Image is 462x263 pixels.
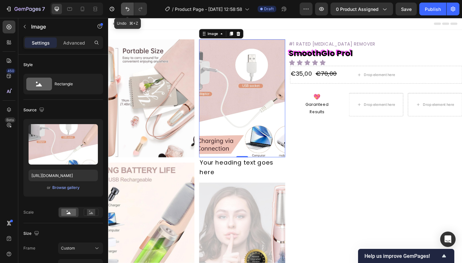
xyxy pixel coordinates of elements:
[425,6,441,13] div: Publish
[121,3,147,15] div: Undo/Redo
[31,23,86,30] p: Image
[47,184,51,191] span: or
[52,184,80,191] button: Browse gallery
[175,6,242,13] span: Product Page - [DATE] 12:58:58
[172,6,174,13] span: /
[196,25,291,32] span: #1 RATED [MEDICAL_DATA] REMOVER
[198,82,257,107] h2: Rich Text Editor. Editing area: main
[219,99,235,106] span: Results
[5,117,15,123] div: Beta
[29,124,98,165] img: preview-image
[215,91,240,98] span: Garanteed
[364,253,440,259] span: Help us improve GemPages!
[3,3,48,15] button: 7
[440,232,456,247] div: Open Intercom Messenger
[32,39,50,46] p: Settings
[419,3,446,15] button: Publish
[108,18,462,263] iframe: Design area
[225,55,249,66] div: €70,00
[264,6,274,12] span: Draft
[223,82,231,90] span: 💖
[336,6,379,13] span: 0 product assigned
[198,82,256,106] p: ⁠⁠⁠⁠⁠⁠⁠
[195,32,265,44] span: SmoothGlo Pro1
[278,92,312,97] div: Drop element here
[23,209,34,215] div: Scale
[23,106,46,115] div: Source
[342,92,376,97] div: Drop element here
[401,6,412,12] span: Save
[58,242,103,254] button: Custom
[6,68,15,73] div: 450
[23,245,35,251] label: Frame
[61,245,75,251] span: Custom
[42,5,45,13] p: 7
[23,62,33,68] div: Style
[198,55,222,66] div: €35,00
[396,3,417,15] button: Save
[63,39,85,46] p: Advanced
[23,229,40,238] div: Size
[55,77,94,91] div: Rectangle
[29,170,98,181] input: https://example.com/image.jpg
[52,185,80,191] div: Browse gallery
[330,3,393,15] button: 0 product assigned
[364,252,448,260] button: Show survey - Help us improve GemPages!
[196,33,266,45] span: SmoothGlo Pro1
